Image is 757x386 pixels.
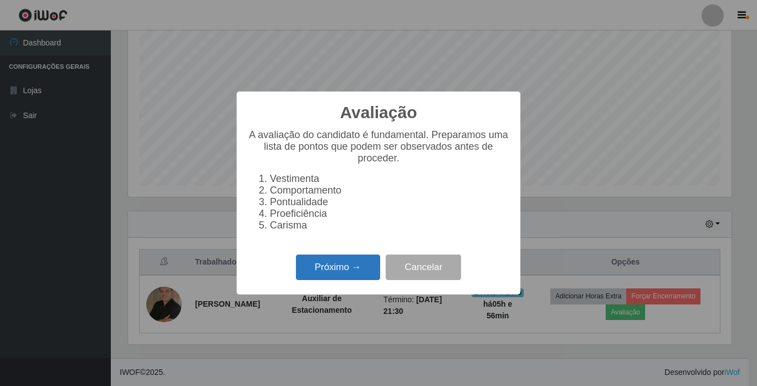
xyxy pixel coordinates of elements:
[270,173,509,185] li: Vestimenta
[270,185,509,196] li: Comportamento
[296,255,380,281] button: Próximo →
[270,196,509,208] li: Pontualidade
[248,129,509,164] p: A avaliação do candidato é fundamental. Preparamos uma lista de pontos que podem ser observados a...
[270,208,509,220] li: Proeficiência
[270,220,509,231] li: Carisma
[386,255,461,281] button: Cancelar
[340,103,417,123] h2: Avaliação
